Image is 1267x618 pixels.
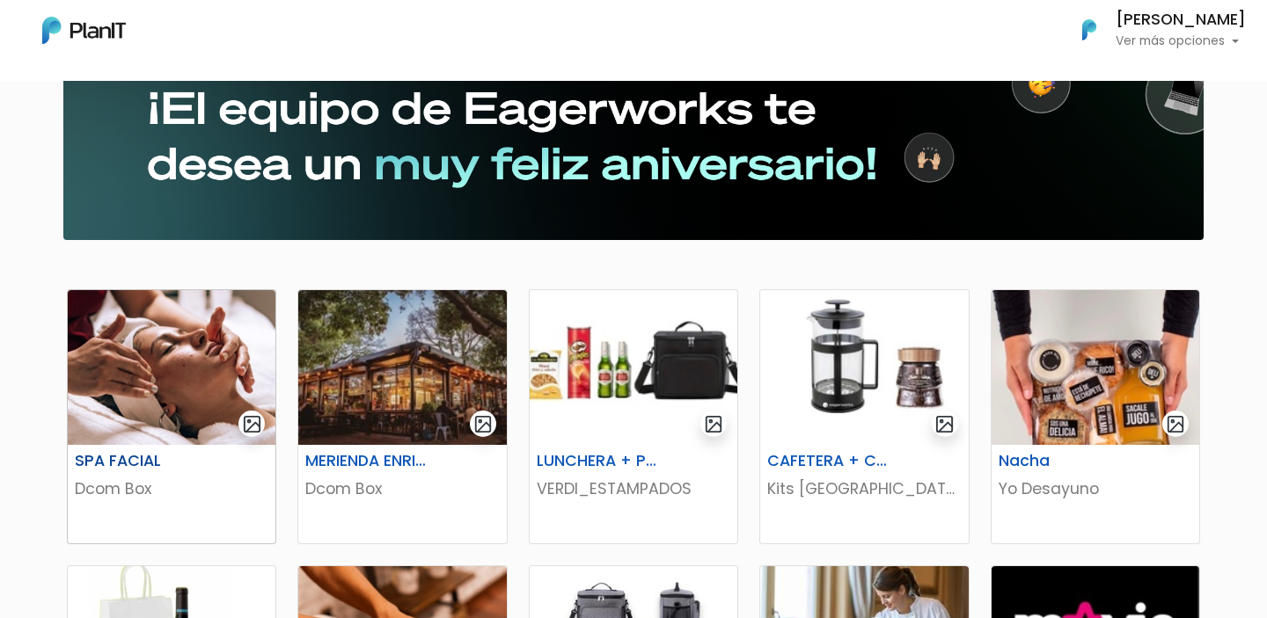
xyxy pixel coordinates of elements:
[42,17,126,44] img: PlanIt Logo
[305,477,499,500] p: Dcom Box
[537,477,730,500] p: VERDI_ESTAMPADOS
[704,414,724,434] img: gallery-light
[242,414,262,434] img: gallery-light
[529,289,738,544] a: gallery-light LUNCHERA + PICADA VERDI_ESTAMPADOS
[1070,11,1109,49] img: PlanIt Logo
[297,289,507,544] a: gallery-light MERIENDA ENRIQUETA CAFÉ Dcom Box
[68,290,275,445] img: thumb_2AAA59ED-4AB8-4286-ADA8-D238202BF1A2.jpeg
[75,477,268,500] p: Dcom Box
[1116,35,1246,47] p: Ver más opciones
[67,289,276,544] a: gallery-light SPA FACIAL Dcom Box
[1166,414,1186,434] img: gallery-light
[999,477,1192,500] p: Yo Desayuno
[295,452,438,470] h6: MERIENDA ENRIQUETA CAFÉ
[473,414,494,434] img: gallery-light
[91,17,253,51] div: ¿Necesitás ayuda?
[530,290,737,445] img: thumb_B5069BE2-F4D7-4801-A181-DF9E184C69A6.jpeg
[992,290,1199,445] img: thumb_D894C8AE-60BF-4788-A814-9D6A2BE292DF.jpeg
[760,290,968,445] img: thumb_63AE2317-F514-41F3-A209-2759B9902972.jpeg
[988,452,1132,470] h6: Nacha
[298,290,506,445] img: thumb_6349CFF3-484F-4BCD-9940-78224EC48F4B.jpeg
[1116,12,1246,28] h6: [PERSON_NAME]
[64,452,208,470] h6: SPA FACIAL
[1059,7,1246,53] button: PlanIt Logo [PERSON_NAME] Ver más opciones
[526,452,670,470] h6: LUNCHERA + PICADA
[767,477,961,500] p: Kits [GEOGRAPHIC_DATA]
[759,289,969,544] a: gallery-light CAFETERA + CAFÉ [PERSON_NAME] Kits [GEOGRAPHIC_DATA]
[934,414,955,434] img: gallery-light
[991,289,1200,544] a: gallery-light Nacha Yo Desayuno
[757,452,900,470] h6: CAFETERA + CAFÉ [PERSON_NAME]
